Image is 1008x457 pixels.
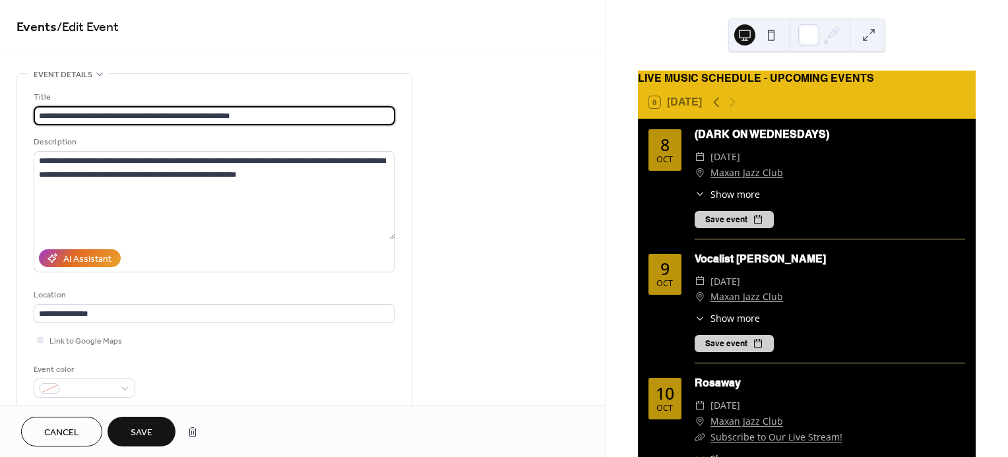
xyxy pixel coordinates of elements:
span: Save [131,426,152,440]
div: ​ [695,165,705,181]
span: [DATE] [710,398,740,413]
div: ​ [695,149,705,165]
span: Link to Google Maps [49,334,122,348]
span: Cancel [44,426,79,440]
div: 9 [660,260,670,277]
button: ​Show more [695,187,760,201]
button: Save event [695,211,774,228]
span: Event details [34,68,92,82]
span: / Edit Event [57,15,119,40]
a: Rosaway [695,377,741,389]
div: Description [34,135,393,149]
div: ​ [695,274,705,289]
div: (DARK ON WEDNESDAYS) [695,127,965,142]
div: ​ [695,398,705,413]
a: Subscribe to Our Live Stream! [710,431,842,443]
span: Show more [710,311,760,325]
a: Maxan Jazz Club [710,413,783,429]
a: Events [16,15,57,40]
span: Show more [710,187,760,201]
button: Save event [695,335,774,352]
a: Maxan Jazz Club [710,289,783,305]
a: Maxan Jazz Club [710,165,783,181]
div: Oct [656,156,673,164]
div: AI Assistant [63,253,111,266]
div: ​ [695,289,705,305]
div: 8 [660,137,670,153]
div: Oct [656,280,673,288]
div: Title [34,90,393,104]
div: ​ [695,311,705,325]
div: 10 [656,385,674,402]
div: Event color [34,363,133,377]
span: [DATE] [710,149,740,165]
button: ​Show more [695,311,760,325]
div: ​ [695,187,705,201]
div: ​ [695,413,705,429]
div: Vocalist [PERSON_NAME] [695,251,965,267]
button: Cancel [21,417,102,446]
span: [DATE] [710,274,740,289]
div: LIVE MUSIC SCHEDULE - UPCOMING EVENTS [638,71,976,86]
div: ​ [695,429,705,445]
button: Save [108,417,175,446]
button: AI Assistant [39,249,121,267]
div: Oct [656,404,673,413]
div: Location [34,288,393,302]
